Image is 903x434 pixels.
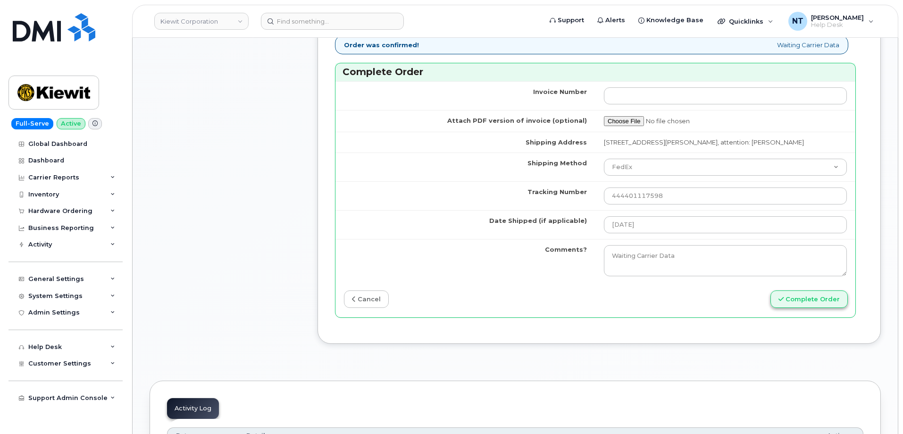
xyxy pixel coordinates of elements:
[792,16,803,27] span: NT
[527,159,587,168] label: Shipping Method
[711,12,780,31] div: Quicklinks
[447,116,587,125] label: Attach PDF version of invoice (optional)
[344,290,389,308] a: cancel
[489,216,587,225] label: Date Shipped (if applicable)
[543,11,591,30] a: Support
[595,132,855,153] td: [STREET_ADDRESS][PERSON_NAME], attention: [PERSON_NAME]
[605,16,625,25] span: Alerts
[533,87,587,96] label: Invoice Number
[632,11,710,30] a: Knowledge Base
[545,245,587,254] label: Comments?
[770,290,848,308] button: Complete Order
[335,35,848,55] div: Waiting Carrier Data
[344,41,419,50] strong: Order was confirmed!
[862,393,896,427] iframe: Messenger Launcher
[811,21,864,29] span: Help Desk
[526,138,587,147] label: Shipping Address
[591,11,632,30] a: Alerts
[154,13,249,30] a: Kiewit Corporation
[646,16,703,25] span: Knowledge Base
[343,66,848,78] h3: Complete Order
[604,245,847,276] textarea: Waiting Carrier Data
[558,16,584,25] span: Support
[782,12,880,31] div: Nicholas Taylor
[729,17,763,25] span: Quicklinks
[261,13,404,30] input: Find something...
[527,187,587,196] label: Tracking Number
[811,14,864,21] span: [PERSON_NAME]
